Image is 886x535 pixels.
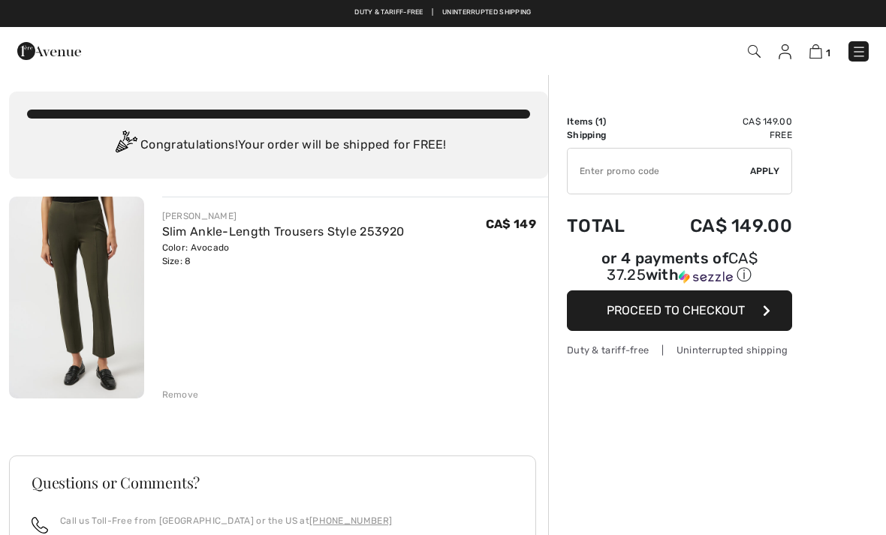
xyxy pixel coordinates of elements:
[32,475,514,490] h3: Questions or Comments?
[17,43,81,57] a: 1ère Avenue
[32,517,48,533] img: call
[567,200,649,251] td: Total
[162,241,405,268] div: Color: Avocado Size: 8
[162,388,199,401] div: Remove
[779,44,791,59] img: My Info
[851,44,866,59] img: Menu
[750,164,780,178] span: Apply
[17,36,81,66] img: 1ère Avenue
[567,343,792,357] div: Duty & tariff-free | Uninterrupted shipping
[162,224,405,239] a: Slim Ankle-Length Trousers Style 253920
[110,131,140,161] img: Congratulation2.svg
[567,251,792,290] div: or 4 payments ofCA$ 37.25withSezzle Click to learn more about Sezzle
[809,44,822,59] img: Shopping Bag
[809,42,830,60] a: 1
[567,290,792,331] button: Proceed to Checkout
[567,128,649,142] td: Shipping
[567,115,649,128] td: Items ( )
[598,116,603,127] span: 1
[649,200,792,251] td: CA$ 149.00
[162,209,405,223] div: [PERSON_NAME]
[567,251,792,285] div: or 4 payments of with
[27,131,530,161] div: Congratulations! Your order will be shipped for FREE!
[486,217,536,231] span: CA$ 149
[679,270,733,284] img: Sezzle
[649,128,792,142] td: Free
[607,303,745,317] span: Proceed to Checkout
[309,515,392,526] a: [PHONE_NUMBER]
[60,514,392,527] p: Call us Toll-Free from [GEOGRAPHIC_DATA] or the US at
[9,197,144,398] img: Slim Ankle-Length Trousers Style 253920
[826,47,830,59] span: 1
[568,149,750,194] input: Promo code
[748,45,761,58] img: Search
[649,115,792,128] td: CA$ 149.00
[607,249,758,284] span: CA$ 37.25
